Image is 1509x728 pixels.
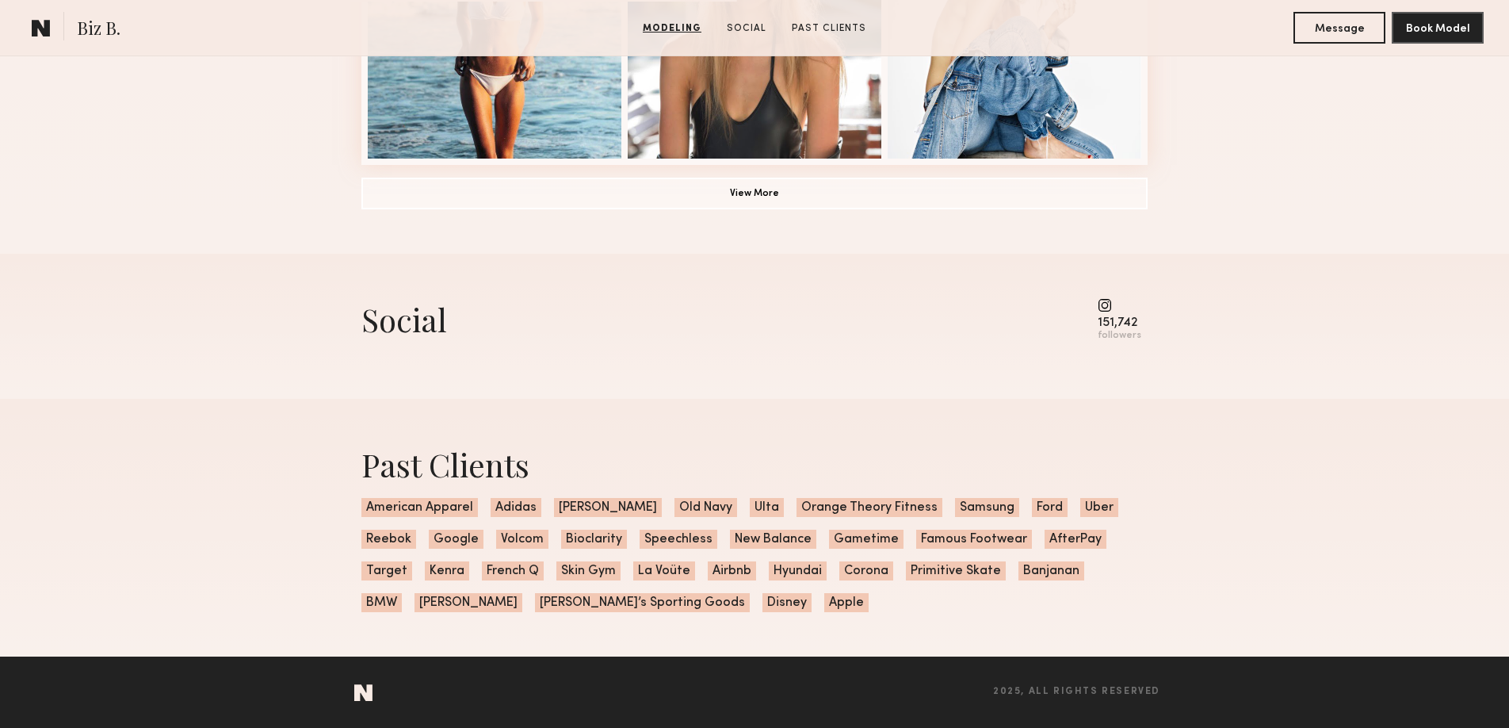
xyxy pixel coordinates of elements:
a: Book Model [1392,21,1484,34]
span: Primitive Skate [906,561,1006,580]
a: Modeling [636,21,708,36]
span: [PERSON_NAME]’s Sporting Goods [535,593,750,612]
span: Speechless [640,530,717,549]
span: Volcom [496,530,548,549]
span: La Voüte [633,561,695,580]
span: French Q [482,561,544,580]
div: followers [1098,330,1141,342]
span: Google [429,530,483,549]
span: Disney [762,593,812,612]
button: Message [1293,12,1385,44]
span: American Apparel [361,498,478,517]
span: Old Navy [674,498,737,517]
button: View More [361,178,1148,209]
span: Skin Gym [556,561,621,580]
span: BMW [361,593,402,612]
a: Past Clients [785,21,873,36]
span: Biz B. [77,16,120,44]
span: Orange Theory Fitness [797,498,942,517]
button: Book Model [1392,12,1484,44]
span: Uber [1080,498,1118,517]
div: Social [361,298,447,340]
span: AfterPay [1045,530,1106,549]
span: Corona [839,561,893,580]
span: Ulta [750,498,784,517]
a: Social [720,21,773,36]
span: Hyundai [769,561,827,580]
span: Reebok [361,530,416,549]
span: Gametime [829,530,903,549]
span: Kenra [425,561,469,580]
span: Bioclarity [561,530,627,549]
span: Ford [1032,498,1068,517]
span: Famous Footwear [916,530,1032,549]
span: [PERSON_NAME] [554,498,662,517]
span: 2025, all rights reserved [993,687,1160,697]
div: Past Clients [361,443,1148,485]
span: Apple [824,593,869,612]
span: Banjanan [1018,561,1084,580]
div: 151,742 [1098,317,1141,329]
span: [PERSON_NAME] [414,593,522,612]
span: Adidas [491,498,541,517]
span: Airbnb [708,561,756,580]
span: New Balance [730,530,816,549]
span: Samsung [955,498,1019,517]
span: Target [361,561,412,580]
